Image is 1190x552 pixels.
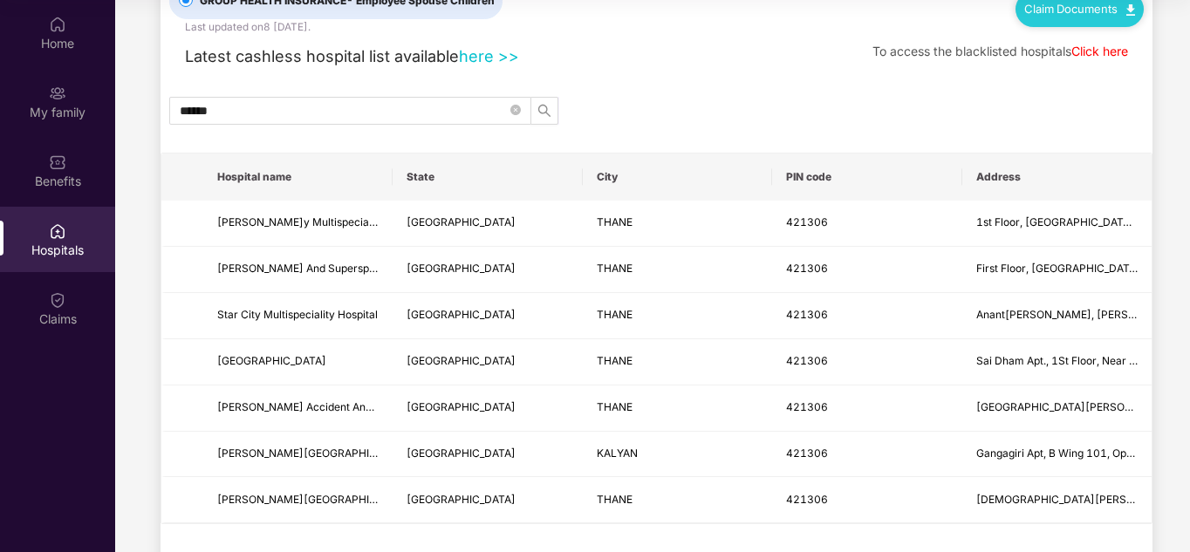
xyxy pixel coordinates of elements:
span: 421306 [786,400,828,413]
span: [GEOGRAPHIC_DATA] [407,262,516,275]
span: Address [976,170,1138,184]
span: Star City Multispeciality Hospital [217,308,378,321]
span: 421306 [786,308,828,321]
span: 421306 [786,262,828,275]
span: 421306 [786,446,828,460]
div: Last updated on 8 [DATE] . [185,19,311,36]
span: KALYAN [597,446,638,460]
span: close-circle [510,102,521,119]
td: Maharashtra [393,339,582,385]
td: Anant Sudha Bhavan, Gopal Chowk, Chakki Naka [962,293,1152,339]
span: THANE [597,354,633,367]
span: THANE [597,493,633,506]
td: Maharashtra [393,201,582,247]
td: Maharashtra [393,247,582,293]
td: Maharashtra [393,432,582,478]
th: City [583,153,772,201]
span: To access the blacklisted hospitals [872,44,1071,58]
td: Balaji Hospital [203,339,393,385]
span: THANE [597,308,633,321]
span: THANE [597,262,633,275]
td: Supriya Eye Hospital [203,432,393,478]
td: Radhakrishna Netralaya And Superspciality Eye Hospital [203,247,393,293]
img: svg+xml;base64,PHN2ZyBpZD0iQ2xhaW0iIHhtbG5zPSJodHRwOi8vd3d3LnczLm9yZy8yMDAwL3N2ZyIgd2lkdGg9IjIwIi... [49,291,66,309]
td: THANE [583,385,772,432]
span: THANE [597,400,633,413]
td: First Floor, Sai Suman Tower, Near Jari Mari Mandir Gate, Tisgaon, Kalyan East [962,247,1152,293]
th: PIN code [772,153,961,201]
td: Siddhivinayak Hospital [203,477,393,523]
span: Latest cashless hospital list available [185,46,459,65]
span: [PERSON_NAME]y Multispeciality Hospital [217,215,427,228]
td: Gangagiri Apt, B Wing 101, Opp. Prasad Hotel Tisgaon [962,432,1152,478]
td: Maharashtra [393,477,582,523]
td: THANE [583,339,772,385]
span: [GEOGRAPHIC_DATA] [407,308,516,321]
span: 421306 [786,354,828,367]
span: [GEOGRAPHIC_DATA] [407,400,516,413]
button: search [530,97,558,125]
span: [GEOGRAPHIC_DATA] [217,354,326,367]
th: Hospital name [203,153,393,201]
img: svg+xml;base64,PHN2ZyBpZD0iSG9zcGl0YWxzIiB4bWxucz0iaHR0cDovL3d3dy53My5vcmcvMjAwMC9zdmciIHdpZHRoPS... [49,222,66,240]
th: Address [962,153,1152,201]
td: Maharashtra [393,293,582,339]
span: [GEOGRAPHIC_DATA] [407,215,516,228]
td: Vaishnavi Dham, 1st Floor, Near Tisgaon Naka [962,477,1152,523]
span: Hospital name [217,170,379,184]
img: svg+xml;base64,PHN2ZyBpZD0iSG9tZSIgeG1sbnM9Imh0dHA6Ly93d3cudzMub3JnLzIwMDAvc3ZnIiB3aWR0aD0iMjAiIG... [49,16,66,33]
td: Star City Multispeciality Hospital [203,293,393,339]
span: search [531,104,557,118]
a: Claim Documents [1024,2,1135,16]
td: THANE [583,477,772,523]
td: 1st Floor, Mitali Heights, Near KDMC, D-Ward, Gurudham Hotel Link Road, Kalyan [962,385,1152,432]
td: KALYAN [583,432,772,478]
td: Amey Multispeciality Hospital [203,201,393,247]
a: here >> [459,46,519,65]
td: 1st Floor, shinda Building Above Laxmi Medical maratha [962,201,1152,247]
span: 421306 [786,493,828,506]
span: [GEOGRAPHIC_DATA] [407,493,516,506]
span: 421306 [786,215,828,228]
span: [PERSON_NAME] And Superspciality Eye Hospital [217,262,462,275]
span: close-circle [510,105,521,115]
span: THANE [597,215,633,228]
td: THANE [583,293,772,339]
span: [PERSON_NAME][GEOGRAPHIC_DATA] [217,493,413,506]
img: svg+xml;base64,PHN2ZyB4bWxucz0iaHR0cDovL3d3dy53My5vcmcvMjAwMC9zdmciIHdpZHRoPSIxMC40IiBoZWlnaHQ9Ij... [1126,4,1135,16]
td: Maharashtra [393,385,582,432]
a: Click here [1071,44,1128,58]
img: svg+xml;base64,PHN2ZyBpZD0iQmVuZWZpdHMiIHhtbG5zPSJodHRwOi8vd3d3LnczLm9yZy8yMDAwL3N2ZyIgd2lkdGg9Ij... [49,153,66,171]
span: [GEOGRAPHIC_DATA] [407,354,516,367]
span: [GEOGRAPHIC_DATA] [407,446,516,460]
span: [PERSON_NAME] Accident And Fracture Hospital. [217,400,462,413]
img: svg+xml;base64,PHN2ZyB3aWR0aD0iMjAiIGhlaWdodD0iMjAiIHZpZXdCb3g9IjAgMCAyMCAyMCIgZmlsbD0ibm9uZSIgeG... [49,85,66,102]
td: THANE [583,201,772,247]
td: Sai Dham Apt., 1St Floor, Near Ideal School, Katemanivali, Kalyan [962,339,1152,385]
td: THANE [583,247,772,293]
th: State [393,153,582,201]
span: [PERSON_NAME][GEOGRAPHIC_DATA] [217,446,413,460]
td: Shree Sadguru Krupa Accident And Fracture Hospital. [203,385,393,432]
